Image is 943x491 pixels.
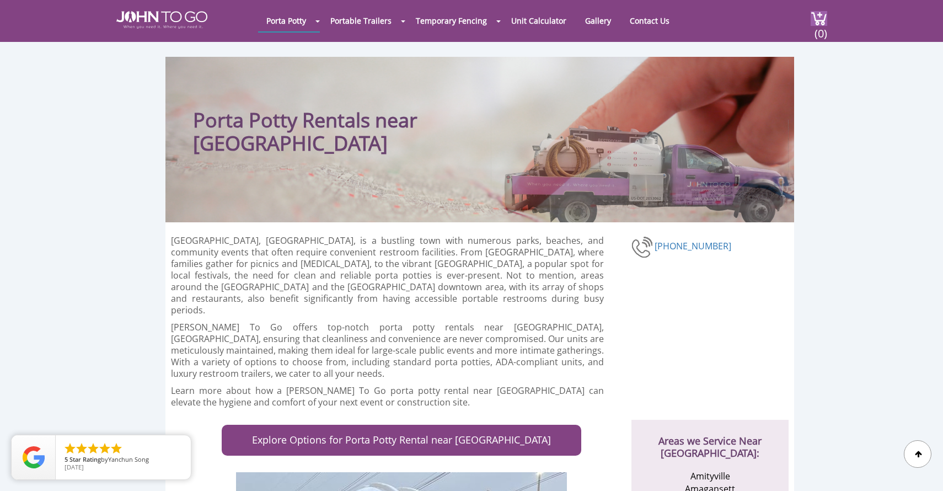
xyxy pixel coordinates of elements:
[69,455,101,463] span: Star Rating
[258,10,314,31] a: Porta Potty
[811,11,827,26] img: cart a
[491,120,789,222] img: Truck
[171,385,604,408] p: Learn more about how a [PERSON_NAME] To Go porta potty rental near [GEOGRAPHIC_DATA] can elevate ...
[65,455,68,463] span: 5
[656,470,764,483] li: Amityville
[577,10,619,31] a: Gallery
[631,235,655,259] img: phone-number
[110,442,123,455] li: 
[814,17,827,41] span: (0)
[63,442,77,455] li: 
[87,442,100,455] li: 
[65,456,182,464] span: by
[23,446,45,468] img: Review Rating
[322,10,400,31] a: Portable Trailers
[899,447,943,491] button: Live Chat
[642,420,778,459] h2: Areas we Service Near [GEOGRAPHIC_DATA]:
[75,442,88,455] li: 
[98,442,111,455] li: 
[503,10,575,31] a: Unit Calculator
[108,455,149,463] span: Yanchun Song
[171,322,604,380] p: [PERSON_NAME] To Go offers top-notch porta potty rentals near [GEOGRAPHIC_DATA], [GEOGRAPHIC_DATA...
[171,235,604,316] p: [GEOGRAPHIC_DATA], [GEOGRAPHIC_DATA], is a bustling town with numerous parks, beaches, and commun...
[655,240,731,252] a: [PHONE_NUMBER]
[193,79,549,155] h1: Porta Potty Rentals near [GEOGRAPHIC_DATA]
[116,11,207,29] img: JOHN to go
[222,425,581,456] a: Explore Options for Porta Potty Rental near [GEOGRAPHIC_DATA]
[621,10,678,31] a: Contact Us
[65,463,84,471] span: [DATE]
[408,10,495,31] a: Temporary Fencing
